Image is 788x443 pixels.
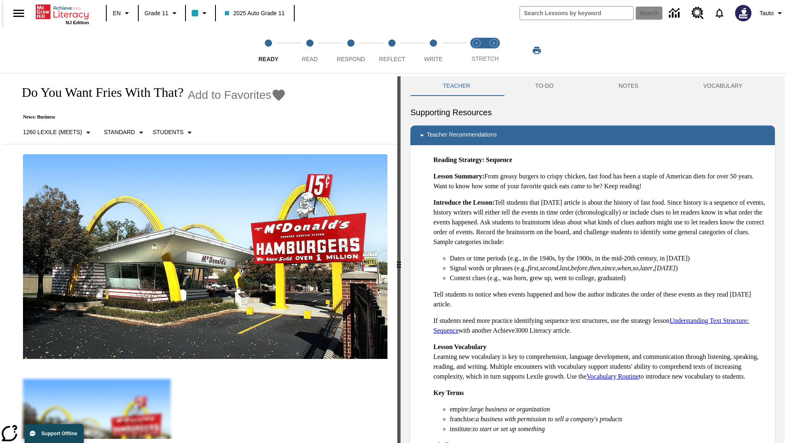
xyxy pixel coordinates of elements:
span: Read [302,56,318,62]
span: STRETCH [472,55,499,62]
span: Tauto [760,9,774,18]
img: Avatar [735,5,751,21]
em: before [571,265,587,272]
h1: Do You Want Fries With That? [13,85,183,100]
p: 1260 Lexile (Meets) [23,128,82,137]
span: Grade 11 [144,9,168,18]
span: Ready [259,56,279,62]
button: Write step 5 of 5 [410,28,457,73]
div: activity [401,76,785,443]
span: Add to Favorites [188,89,271,102]
button: Class color is light blue. Change class color [188,6,213,21]
span: Reflect [379,56,405,62]
em: since [602,265,616,272]
button: Grade: Grade 11, Select a grade [141,6,183,21]
strong: Sequence [486,156,512,163]
em: [DATE] [654,265,676,272]
a: Notifications [709,2,730,24]
p: From greasy burgers to crispy chicken, fast food has been a staple of American diets for over 50 ... [433,171,768,191]
button: Teacher [410,76,503,96]
button: NOTES [586,76,671,96]
em: then [589,265,600,272]
img: One of the first McDonald's stores, with the iconic red sign and golden arches. [23,154,387,359]
button: Select Lexile, 1260 Lexile (Meets) [20,125,96,140]
em: to start or set up something [473,425,545,432]
button: Scaffolds, Standard [101,125,149,140]
span: EN [113,9,121,18]
em: later [640,265,653,272]
span: Write [424,56,442,62]
p: News: Business [13,114,286,120]
span: 2025 Auto Grade 11 [225,9,284,18]
text: 1 [475,41,477,45]
h6: Supporting Resources [410,106,775,119]
button: Stretch Respond step 2 of 2 [482,28,506,73]
button: Select Student [149,125,198,140]
em: when [617,265,631,272]
strong: Lesson Summary: [433,173,484,180]
strong: Lesson Vocabulary [433,343,486,350]
em: so [633,265,639,272]
div: Teacher Recommendations [410,126,775,145]
div: Instructional Panel Tabs [410,76,775,96]
p: Learning new vocabulary is key to comprehension, language development, and communication through ... [433,342,768,381]
input: search field [520,7,633,20]
em: first [528,265,538,272]
p: Students [153,128,183,137]
strong: Reading Strategy: [433,156,484,163]
em: a business with permission to sell a company's products [476,416,623,422]
li: Signal words or phrases (e.g., , , , , , , , , , ) [450,263,768,273]
div: reading [3,76,397,439]
button: Add to Favorites - Do You Want Fries With That? [188,88,286,102]
button: Respond step 3 of 5 [327,28,375,73]
em: last [560,265,569,272]
a: Vocabulary Routine [586,373,639,380]
button: Language: EN, Select a language [109,6,135,21]
p: Standard [104,128,135,137]
span: NJ Edition [66,20,89,25]
p: Tell students to notice when events happened and how the author indicates the order of these even... [433,290,768,309]
button: Profile/Settings [756,6,788,21]
li: Dates or time periods (e.g., in the 1940s, by the 1900s, in the mid-20th century, in [DATE]) [450,253,768,263]
p: Tell students that [DATE] article is about the history of fast food. Since history is a sequence ... [433,198,768,247]
strong: Key Terms [433,389,464,396]
button: VOCABULARY [671,76,775,96]
li: empire: [450,404,768,414]
button: Reflect step 4 of 5 [368,28,416,73]
strong: Introduce the Lesson: [433,199,495,206]
span: Respond [337,56,365,62]
em: large business or organization [470,406,550,413]
li: franchise: [450,414,768,424]
em: second [540,265,558,272]
button: Open side menu [7,1,31,25]
li: institute: [450,424,768,434]
a: Resource Center, Will open in new tab [687,2,709,24]
div: Home [36,3,89,25]
a: Data Center [664,2,687,25]
button: Support Offline [25,424,84,443]
a: Understanding Text Structure: Sequence [433,317,749,334]
button: Read step 2 of 5 [286,28,333,73]
div: Press Enter or Spacebar and then press right and left arrow keys to move the slider [397,76,401,443]
button: Select a new avatar [730,2,756,24]
button: Ready step 1 of 5 [245,28,292,73]
span: Support Offline [41,431,77,436]
button: Print [524,43,550,58]
text: 2 [492,41,495,45]
p: Teacher Recommendations [427,130,497,140]
button: Stretch Read step 1 of 2 [465,28,488,73]
p: If students need more practice identifying sequence text structures, use the strategy lesson with... [433,316,768,336]
button: TO-DO [503,76,586,96]
li: Context clues (e.g., was born, grew up, went to college, graduated) [450,273,768,283]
